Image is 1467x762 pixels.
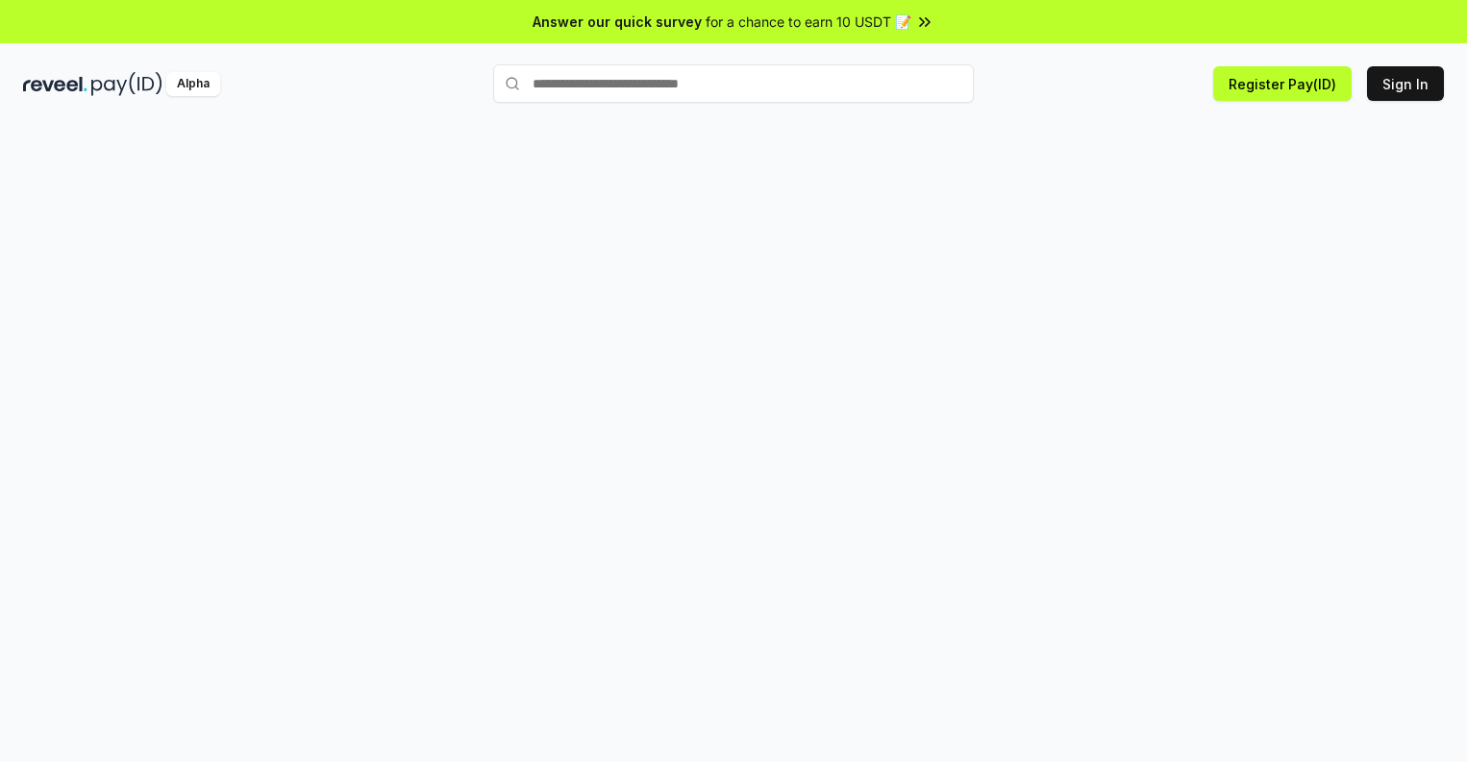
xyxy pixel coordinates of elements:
[1213,66,1352,101] button: Register Pay(ID)
[166,72,220,96] div: Alpha
[1367,66,1444,101] button: Sign In
[91,72,162,96] img: pay_id
[706,12,911,32] span: for a chance to earn 10 USDT 📝
[533,12,702,32] span: Answer our quick survey
[23,72,87,96] img: reveel_dark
